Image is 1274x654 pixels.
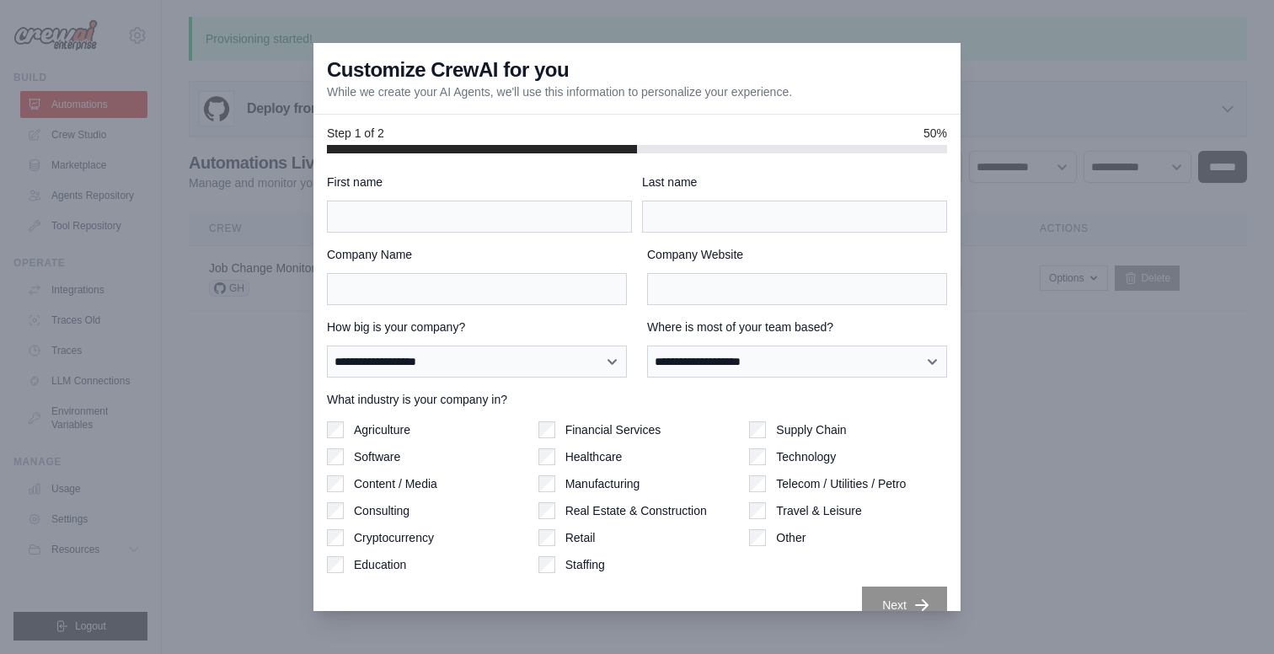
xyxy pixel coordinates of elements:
[776,475,906,492] label: Telecom / Utilities / Petro
[354,556,406,573] label: Education
[327,125,384,142] span: Step 1 of 2
[327,83,792,100] p: While we create your AI Agents, we'll use this information to personalize your experience.
[642,174,947,190] label: Last name
[647,246,947,263] label: Company Website
[862,587,947,624] button: Next
[327,391,947,408] label: What industry is your company in?
[565,448,623,465] label: Healthcare
[327,56,569,83] h3: Customize CrewAI for you
[565,475,640,492] label: Manufacturing
[354,421,410,438] label: Agriculture
[327,319,627,335] label: How big is your company?
[354,475,437,492] label: Content / Media
[923,125,947,142] span: 50%
[565,502,707,519] label: Real Estate & Construction
[354,448,400,465] label: Software
[776,529,806,546] label: Other
[565,529,596,546] label: Retail
[354,529,434,546] label: Cryptocurrency
[327,174,632,190] label: First name
[776,448,836,465] label: Technology
[354,502,409,519] label: Consulting
[647,319,947,335] label: Where is most of your team based?
[776,421,846,438] label: Supply Chain
[327,246,627,263] label: Company Name
[565,556,605,573] label: Staffing
[565,421,661,438] label: Financial Services
[776,502,861,519] label: Travel & Leisure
